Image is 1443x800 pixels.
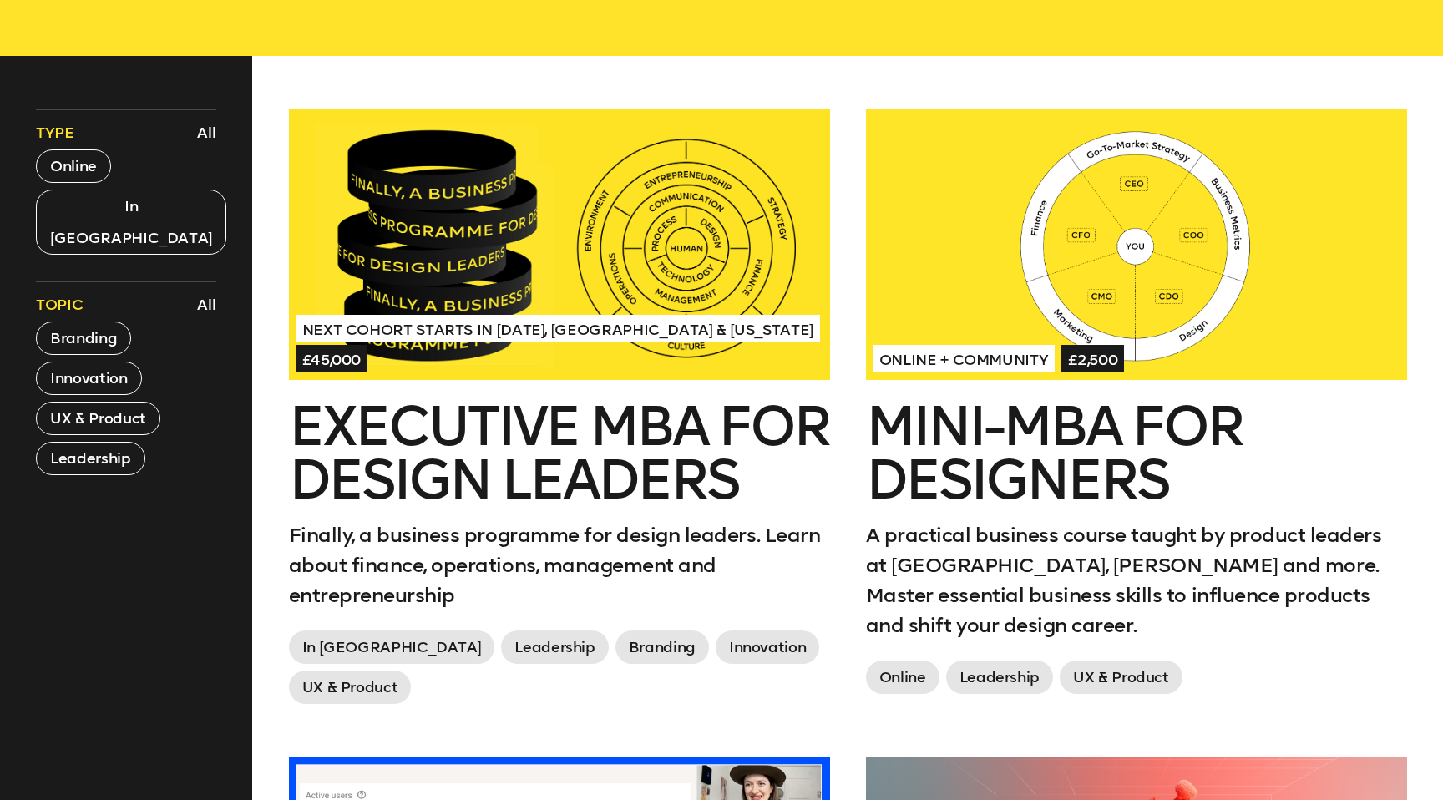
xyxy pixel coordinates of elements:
span: UX & Product [289,671,412,704]
span: Leadership [946,661,1053,694]
span: Next Cohort Starts in [DATE], [GEOGRAPHIC_DATA] & [US_STATE] [296,315,820,342]
span: Leadership [501,630,608,664]
button: UX & Product [36,402,160,435]
span: £45,000 [296,345,368,372]
button: In [GEOGRAPHIC_DATA] [36,190,226,255]
span: Branding [615,630,709,664]
a: Online + Community£2,500Mini-MBA for DesignersA practical business course taught by product leade... [866,109,1407,701]
button: Leadership [36,442,144,475]
span: Type [36,123,74,143]
h2: Mini-MBA for Designers [866,400,1407,507]
a: Next Cohort Starts in [DATE], [GEOGRAPHIC_DATA] & [US_STATE]£45,000Executive MBA for Design Leade... [289,109,830,711]
span: Online + Community [873,345,1056,372]
span: Online [866,661,939,694]
span: Innovation [716,630,819,664]
span: Topic [36,295,83,315]
button: All [193,291,220,319]
p: A practical business course taught by product leaders at [GEOGRAPHIC_DATA], [PERSON_NAME] and mor... [866,520,1407,641]
button: All [193,119,220,147]
p: Finally, a business programme for design leaders. Learn about finance, operations, management and... [289,520,830,610]
button: Branding [36,322,131,355]
button: Innovation [36,362,141,395]
span: £2,500 [1061,345,1124,372]
span: In [GEOGRAPHIC_DATA] [289,630,495,664]
span: UX & Product [1060,661,1182,694]
button: Online [36,149,111,183]
h2: Executive MBA for Design Leaders [289,400,830,507]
